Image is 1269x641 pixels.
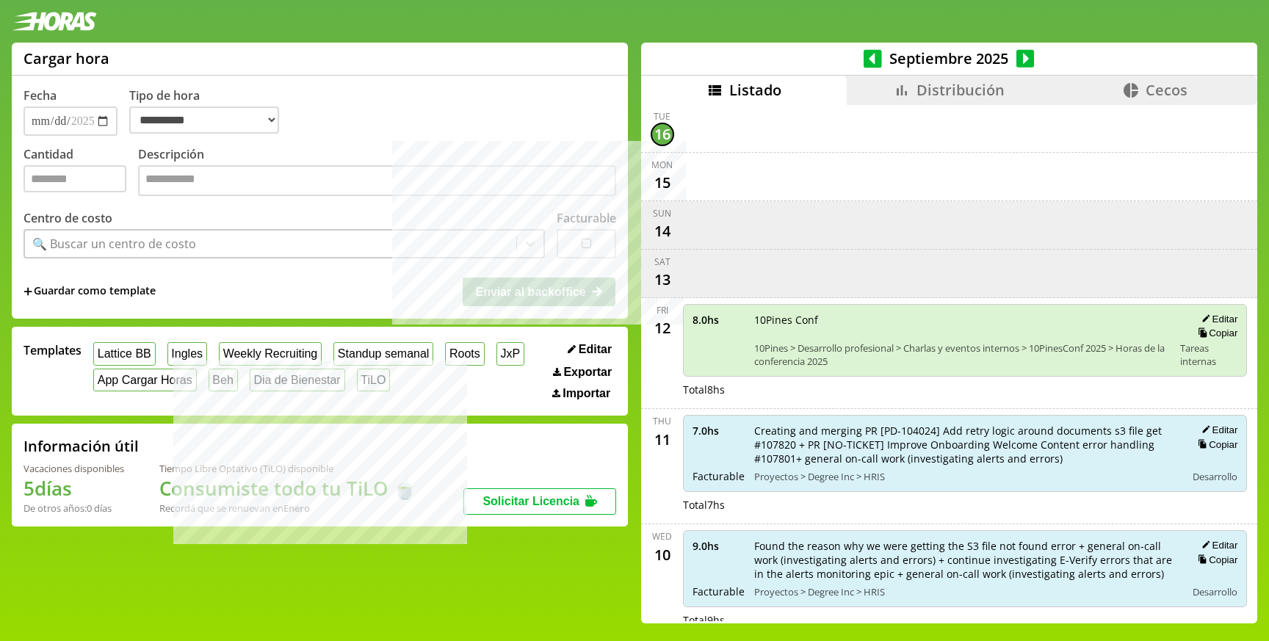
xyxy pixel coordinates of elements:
div: Tiempo Libre Optativo (TiLO) disponible [159,462,416,475]
img: logotipo [12,12,97,31]
span: +Guardar como template [23,283,156,300]
select: Tipo de hora [129,106,279,134]
span: Septiembre 2025 [882,48,1016,68]
input: Cantidad [23,165,126,192]
textarea: Descripción [138,165,616,196]
div: Total 8 hs [683,383,1248,396]
label: Centro de costo [23,210,112,226]
div: Vacaciones disponibles [23,462,124,475]
label: Facturable [557,210,616,226]
span: Listado [729,80,781,100]
div: Fri [657,304,668,316]
button: JxP [496,342,524,365]
div: 🔍 Buscar un centro de costo [32,236,196,252]
button: Weekly Recruiting [219,342,322,365]
button: Ingles [167,342,207,365]
span: Creating and merging PR [PD-104024] Add retry logic around documents s3 file get #107820 + PR [NO... [754,424,1176,466]
span: Solicitar Licencia [482,495,579,507]
div: 15 [651,171,674,195]
label: Fecha [23,87,57,104]
button: Copiar [1193,327,1237,339]
span: 7.0 hs [693,424,744,438]
div: 12 [651,316,674,340]
span: Exportar [563,366,612,379]
span: Facturable [693,469,744,483]
div: scrollable content [641,105,1257,621]
span: 8.0 hs [693,313,744,327]
button: TiLO [357,369,391,391]
div: Thu [653,415,671,427]
button: Copiar [1193,438,1237,451]
div: Sun [653,207,671,220]
span: Tareas internas [1180,341,1237,368]
button: Roots [445,342,484,365]
span: 10Pines Conf [754,313,1171,327]
label: Tipo de hora [129,87,291,136]
div: Sat [654,256,670,268]
button: Editar [1197,313,1237,325]
span: Distribución [916,80,1005,100]
button: Solicitar Licencia [463,488,616,515]
button: Exportar [549,365,616,380]
div: 11 [651,427,674,451]
button: Standup semanal [333,342,433,365]
span: 10Pines > Desarrollo profesional > Charlas y eventos internos > 10PinesConf 2025 > Horas de la co... [754,341,1171,368]
div: Recordá que se renuevan en [159,501,416,515]
span: Found the reason why we were getting the S3 file not found error + general on-call work (investig... [754,539,1176,581]
span: + [23,283,32,300]
h1: Cargar hora [23,48,109,68]
span: Desarrollo [1193,585,1237,598]
h1: 5 días [23,475,124,501]
div: 10 [651,543,674,566]
h1: Consumiste todo tu TiLO 🍵 [159,475,416,501]
span: Templates [23,342,82,358]
span: Facturable [693,584,744,598]
span: Cecos [1146,80,1187,100]
div: 14 [651,220,674,243]
div: De otros años: 0 días [23,501,124,515]
button: Editar [1197,539,1237,551]
h2: Información útil [23,436,139,456]
button: Copiar [1193,554,1237,566]
label: Descripción [138,146,616,200]
div: Tue [654,110,670,123]
button: Lattice BB [93,342,156,365]
label: Cantidad [23,146,138,200]
span: Importar [563,387,610,400]
div: 13 [651,268,674,291]
div: Mon [651,159,673,171]
span: Desarrollo [1193,470,1237,483]
span: 9.0 hs [693,539,744,553]
button: Editar [563,342,616,357]
button: App Cargar Horas [93,369,197,391]
b: Enero [283,501,310,515]
button: Dia de Bienestar [250,369,345,391]
span: Proyectos > Degree Inc > HRIS [754,585,1176,598]
div: 16 [651,123,674,146]
span: Proyectos > Degree Inc > HRIS [754,470,1176,483]
div: Total 7 hs [683,498,1248,512]
button: Editar [1197,424,1237,436]
span: Editar [579,343,612,356]
button: Beh [209,369,238,391]
div: Total 9 hs [683,613,1248,627]
div: Wed [652,530,672,543]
